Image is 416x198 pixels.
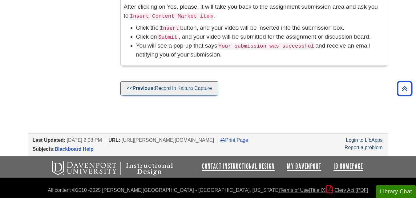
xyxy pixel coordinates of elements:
[202,162,275,170] a: Contact Instructional Design
[136,23,385,32] li: Click the button, and your video will be inserted into the submission box.
[217,43,315,50] code: Your submission was successful
[67,137,102,143] span: [DATE] 2:08 PM
[136,41,385,59] li: You will see a pop-up that says and receive an email notifying you of your submission.
[132,86,155,91] strong: Previous:
[120,81,219,95] a: <<Previous:Record in Kaltura Capture
[33,137,66,143] span: Last Updated:
[159,25,180,32] code: Insert
[346,137,382,143] a: Login to LibApps
[333,162,363,170] a: ID Homepage
[326,187,368,193] a: Clery Act
[108,137,120,143] span: URL:
[124,2,385,20] p: After clicking on Yes, please, it will take you back to the assignment submission area and ask yo...
[280,187,309,193] a: Terms of Use
[129,13,214,20] code: Insert Content Market item
[157,34,179,41] code: Submit
[55,146,94,152] a: Blackboard Help
[395,84,414,93] a: Back to Top
[310,187,325,193] a: Title IX
[220,137,248,143] a: Print Page
[47,161,195,176] img: Davenport University Instructional Design
[122,137,214,143] span: [URL][PERSON_NAME][DOMAIN_NAME]
[136,32,385,41] li: Click on , and your video will be submitted for the assignment or discussion board.
[376,185,416,198] button: Library Chat
[345,145,383,150] a: Report a problem
[287,162,321,170] a: My Davenport
[220,137,225,142] i: Print Page
[33,146,55,152] span: Subjects:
